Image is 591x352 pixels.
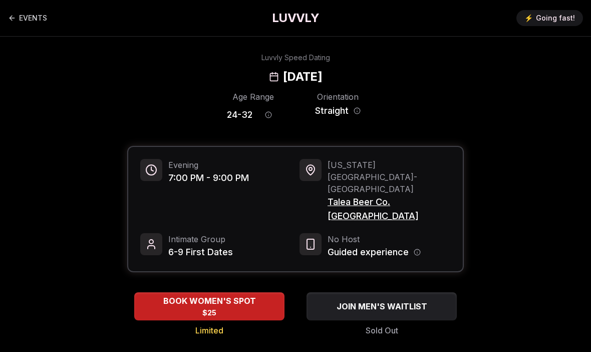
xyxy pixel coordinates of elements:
[168,159,249,171] span: Evening
[536,13,575,23] span: Going fast!
[328,195,451,223] span: Talea Beer Co. [GEOGRAPHIC_DATA]
[134,292,284,320] button: BOOK WOMEN'S SPOT - Limited
[354,107,361,114] button: Orientation information
[312,91,364,103] div: Orientation
[168,245,233,259] span: 6-9 First Dates
[328,233,421,245] span: No Host
[283,69,322,85] h2: [DATE]
[202,308,216,318] span: $25
[307,292,457,320] button: JOIN MEN'S WAITLIST - Sold Out
[328,159,451,195] span: [US_STATE][GEOGRAPHIC_DATA] - [GEOGRAPHIC_DATA]
[315,104,349,118] span: Straight
[328,245,409,259] span: Guided experience
[8,8,47,28] a: Back to events
[524,13,533,23] span: ⚡️
[227,91,279,103] div: Age Range
[161,295,258,307] span: BOOK WOMEN'S SPOT
[261,53,330,63] div: Luvvly Speed Dating
[257,104,279,126] button: Age range information
[227,108,252,122] span: 24 - 32
[195,324,223,336] span: Limited
[272,10,319,26] a: LUVVLY
[414,249,421,256] button: Host information
[335,300,429,312] span: JOIN MEN'S WAITLIST
[366,324,398,336] span: Sold Out
[168,171,249,185] span: 7:00 PM - 9:00 PM
[168,233,233,245] span: Intimate Group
